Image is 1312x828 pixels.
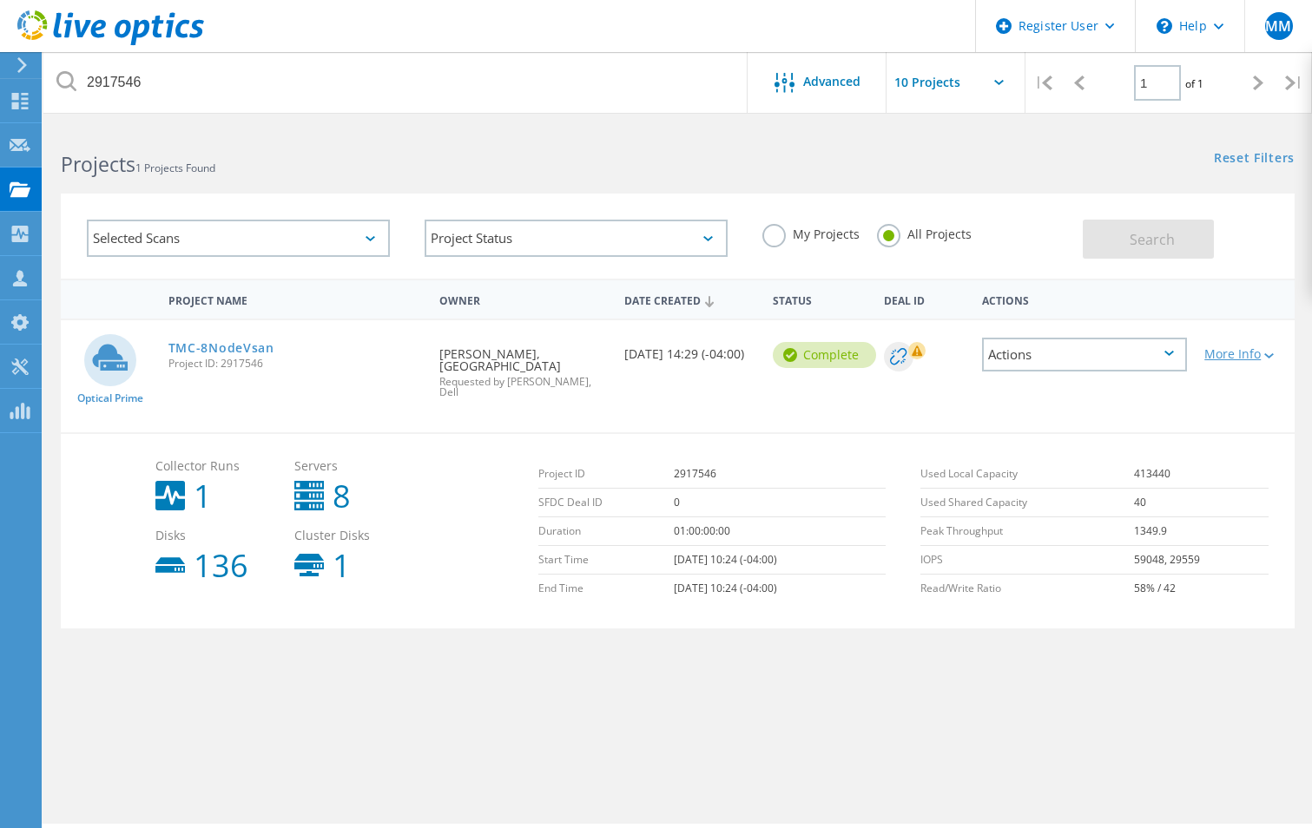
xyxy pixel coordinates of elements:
td: 01:00:00:00 [674,517,887,546]
td: Duration [538,517,674,546]
td: End Time [538,575,674,603]
span: Optical Prime [77,393,143,404]
span: Collector Runs [155,460,277,472]
div: | [1276,52,1312,114]
div: Date Created [616,283,764,316]
div: Actions [973,283,1196,315]
td: Peak Throughput [920,517,1133,546]
div: More Info [1204,348,1286,360]
td: [DATE] 10:24 (-04:00) [674,575,887,603]
div: Deal Id [875,283,974,315]
span: MM [1265,19,1291,33]
div: Project Status [425,220,728,257]
span: Servers [294,460,416,472]
div: Status [764,283,875,315]
td: Start Time [538,546,674,575]
td: Read/Write Ratio [920,575,1133,603]
button: Search [1083,220,1214,259]
span: Cluster Disks [294,529,416,542]
div: Project Name [160,283,432,315]
td: 0 [674,489,887,517]
b: 8 [333,481,351,512]
span: Search [1130,230,1175,249]
label: My Projects [762,224,860,240]
td: 59048, 29559 [1134,546,1269,575]
b: 1 [194,481,212,512]
td: 58% / 42 [1134,575,1269,603]
td: 413440 [1134,460,1269,489]
span: Project ID: 2917546 [168,358,423,369]
span: Advanced [803,76,860,88]
td: 1349.9 [1134,517,1269,546]
a: TMC-8NodeVsan [168,342,274,354]
div: [DATE] 14:29 (-04:00) [616,320,764,378]
td: Project ID [538,460,674,489]
svg: \n [1157,18,1172,34]
label: All Projects [877,224,972,240]
td: Used Shared Capacity [920,489,1133,517]
td: Used Local Capacity [920,460,1133,489]
span: Disks [155,529,277,542]
td: SFDC Deal ID [538,489,674,517]
span: Requested by [PERSON_NAME], Dell [439,377,607,398]
a: Reset Filters [1214,152,1295,167]
div: Actions [982,338,1187,371]
td: 40 [1134,489,1269,517]
td: IOPS [920,546,1133,575]
div: Complete [773,342,876,368]
span: 1 Projects Found [135,161,215,175]
b: Projects [61,150,135,178]
div: Owner [431,283,616,315]
div: | [1025,52,1061,114]
div: Selected Scans [87,220,390,257]
div: [PERSON_NAME], [GEOGRAPHIC_DATA] [431,320,616,415]
a: Live Optics Dashboard [17,36,204,49]
td: [DATE] 10:24 (-04:00) [674,546,887,575]
input: Search projects by name, owner, ID, company, etc [43,52,748,113]
b: 1 [333,550,351,582]
span: of 1 [1185,76,1203,91]
td: 2917546 [674,460,887,489]
b: 136 [194,550,248,582]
